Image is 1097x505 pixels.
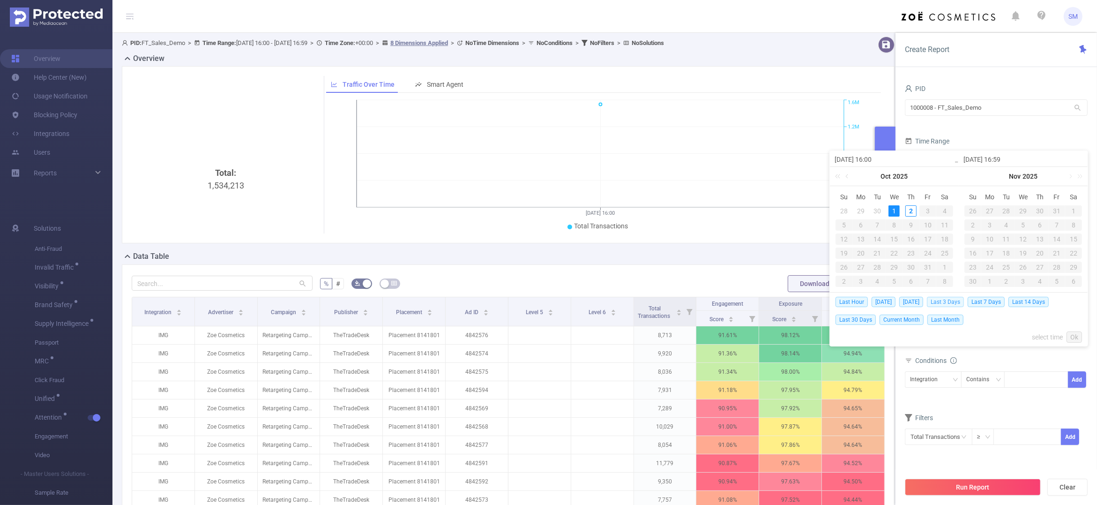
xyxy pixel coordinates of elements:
[35,240,112,258] span: Anti-Fraud
[537,39,573,46] b: No Conditions
[1065,232,1082,246] td: November 15, 2025
[1015,232,1032,246] td: November 12, 2025
[964,246,981,260] td: November 16, 2025
[427,308,433,314] div: Sort
[919,218,936,232] td: October 10, 2025
[35,264,77,271] span: Invalid Traffic
[981,205,998,217] div: 27
[1015,193,1032,201] span: We
[838,205,850,217] div: 28
[869,232,886,246] td: October 14, 2025
[836,219,852,231] div: 5
[1048,219,1065,231] div: 7
[1047,479,1088,496] button: Clear
[35,414,65,421] span: Attention
[632,39,664,46] b: No Solutions
[1065,204,1082,218] td: November 1, 2025
[1015,190,1032,204] th: Wed
[903,276,919,287] div: 6
[919,219,936,231] div: 10
[1031,204,1048,218] td: October 30, 2025
[903,190,919,204] th: Thu
[390,39,448,46] u: 8 Dimensions Applied
[886,193,903,201] span: We
[1066,167,1074,186] a: Next month (PageDown)
[133,251,169,262] h2: Data Table
[1065,260,1082,274] td: November 29, 2025
[1015,276,1032,287] div: 3
[836,218,852,232] td: October 5, 2025
[1065,219,1082,231] div: 8
[998,274,1015,288] td: December 2, 2025
[910,372,944,387] div: Integration
[852,232,869,246] td: October 13, 2025
[869,204,886,218] td: September 30, 2025
[836,234,852,245] div: 12
[981,274,998,288] td: December 1, 2025
[953,377,958,384] i: icon: down
[852,219,869,231] div: 6
[981,232,998,246] td: November 10, 2025
[1032,328,1063,346] a: select time
[852,204,869,218] td: September 29, 2025
[981,246,998,260] td: November 17, 2025
[1068,7,1078,26] span: SM
[10,8,103,27] img: Protected Media
[135,166,316,324] div: 1,534,213
[998,205,1015,217] div: 28
[981,193,998,201] span: Mo
[905,205,917,217] div: 2
[985,434,991,441] i: icon: down
[869,219,886,231] div: 7
[35,358,52,364] span: MRC
[1031,246,1048,260] td: November 20, 2025
[936,218,953,232] td: October 11, 2025
[869,248,886,259] div: 21
[586,210,615,216] tspan: [DATE] 16:00
[35,320,92,327] span: Supply Intelligence
[176,308,182,314] div: Sort
[998,262,1015,273] div: 25
[1065,218,1082,232] td: November 8, 2025
[1065,274,1082,288] td: December 6, 2025
[872,297,896,307] span: [DATE]
[888,205,900,217] div: 1
[936,193,953,201] span: Sa
[11,124,69,143] a: Integrations
[998,204,1015,218] td: October 28, 2025
[1031,218,1048,232] td: November 6, 2025
[919,260,936,274] td: October 31, 2025
[638,305,672,319] span: Total Transactions
[964,234,981,245] div: 9
[869,234,886,245] div: 14
[852,234,869,245] div: 13
[886,219,903,231] div: 8
[215,168,236,178] b: Total:
[363,308,368,314] div: Sort
[448,39,457,46] span: >
[852,262,869,273] div: 27
[886,204,903,218] td: October 1, 2025
[11,106,77,124] a: Blocking Policy
[1061,429,1079,445] button: Add
[919,248,936,259] div: 24
[1065,246,1082,260] td: November 22, 2025
[1015,274,1032,288] td: December 3, 2025
[836,204,852,218] td: September 28, 2025
[1008,297,1049,307] span: Last 14 Days
[899,297,923,307] span: [DATE]
[998,248,1015,259] div: 18
[35,446,112,465] span: Video
[998,234,1015,245] div: 11
[852,218,869,232] td: October 6, 2025
[998,260,1015,274] td: November 25, 2025
[590,39,614,46] b: No Filters
[905,137,949,145] span: Time Range
[574,222,628,230] span: Total Transactions
[903,234,919,245] div: 16
[981,248,998,259] div: 17
[903,274,919,288] td: November 6, 2025
[1048,218,1065,232] td: November 7, 2025
[919,193,936,201] span: Fr
[1065,193,1082,201] span: Sa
